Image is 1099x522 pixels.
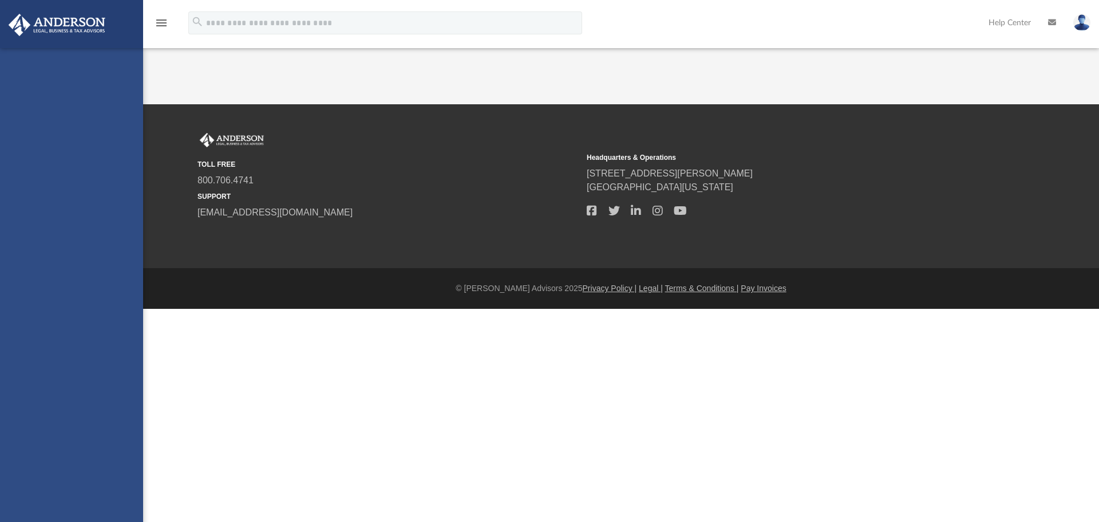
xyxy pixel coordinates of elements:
img: Anderson Advisors Platinum Portal [197,133,266,148]
div: © [PERSON_NAME] Advisors 2025 [143,282,1099,295]
small: Headquarters & Operations [587,152,968,163]
a: Terms & Conditions | [665,284,739,293]
img: User Pic [1073,14,1090,31]
img: Anderson Advisors Platinum Portal [5,14,109,36]
a: [STREET_ADDRESS][PERSON_NAME] [587,168,753,178]
a: [EMAIL_ADDRESS][DOMAIN_NAME] [197,207,353,217]
i: menu [155,16,168,30]
a: Legal | [639,284,663,293]
a: Privacy Policy | [583,284,637,293]
small: SUPPORT [197,191,579,202]
a: menu [155,22,168,30]
i: search [191,15,204,28]
a: 800.706.4741 [197,175,254,185]
a: Pay Invoices [741,284,786,293]
a: [GEOGRAPHIC_DATA][US_STATE] [587,182,733,192]
small: TOLL FREE [197,159,579,170]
